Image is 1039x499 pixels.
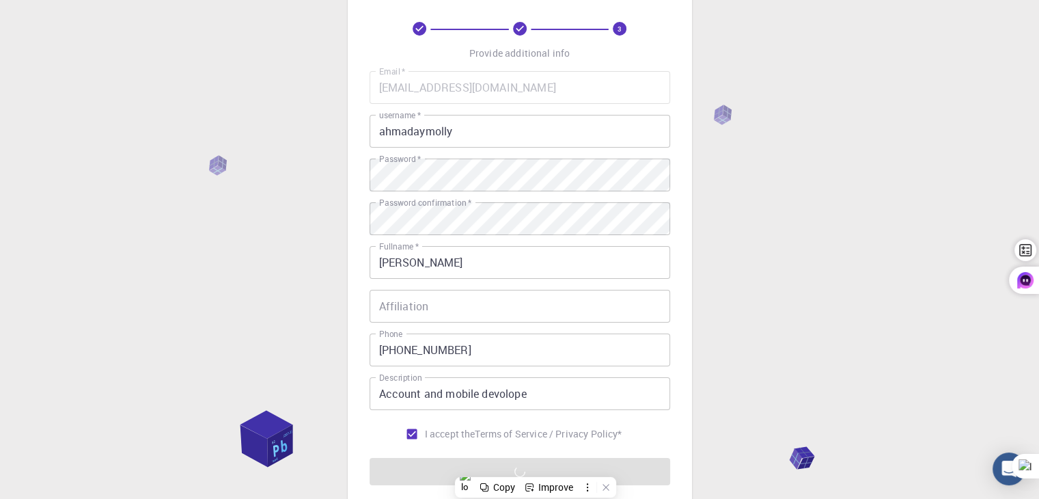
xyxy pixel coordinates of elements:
[475,427,622,441] a: Terms of Service / Privacy Policy*
[425,427,475,441] span: I accept the
[379,372,422,383] label: Description
[993,453,1025,485] div: Open Intercom Messenger
[475,427,622,441] p: Terms of Service / Privacy Policy *
[469,46,570,60] p: Provide additional info
[379,328,402,340] label: Phone
[379,241,419,252] label: Fullname
[618,24,622,33] text: 3
[379,197,471,208] label: Password confirmation
[379,66,405,77] label: Email
[379,153,421,165] label: Password
[379,109,421,121] label: username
